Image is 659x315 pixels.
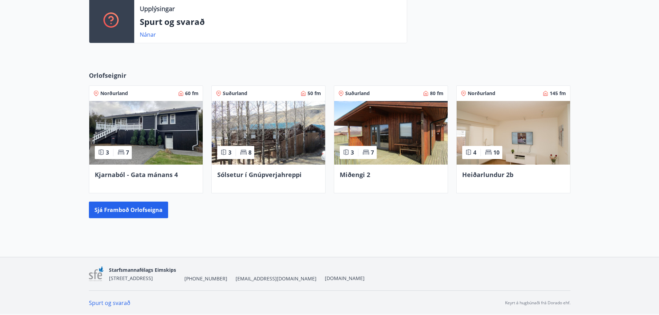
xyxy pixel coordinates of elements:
[89,299,130,307] a: Spurt og svarað
[184,275,227,282] span: [PHONE_NUMBER]
[351,149,354,156] span: 3
[236,275,317,282] span: [EMAIL_ADDRESS][DOMAIN_NAME]
[212,101,325,165] img: Paella dish
[473,149,476,156] span: 4
[334,101,448,165] img: Paella dish
[100,90,128,97] span: Norðurland
[345,90,370,97] span: Suðurland
[217,170,302,179] span: Sólsetur í Gnúpverjahreppi
[89,101,203,165] img: Paella dish
[493,149,500,156] span: 10
[109,267,176,273] span: Starfsmannafélags Eimskips
[140,16,401,28] p: Spurt og svarað
[308,90,321,97] span: 50 fm
[430,90,443,97] span: 80 fm
[457,101,570,165] img: Paella dish
[223,90,247,97] span: Suðurland
[248,149,251,156] span: 8
[505,300,570,306] p: Keyrt á hugbúnaði frá Dorado ehf.
[185,90,199,97] span: 60 fm
[126,149,129,156] span: 7
[371,149,374,156] span: 7
[95,170,178,179] span: Kjarnaból - Gata mánans 4
[106,149,109,156] span: 3
[228,149,231,156] span: 3
[468,90,495,97] span: Norðurland
[89,202,168,218] button: Sjá framboð orlofseigna
[550,90,566,97] span: 145 fm
[340,170,370,179] span: Miðengi 2
[89,71,126,80] span: Orlofseignir
[140,4,175,13] p: Upplýsingar
[325,275,365,281] a: [DOMAIN_NAME]
[462,170,513,179] span: Heiðarlundur 2b
[89,267,104,281] img: 7sa1LslLnpN6OqSLT7MqncsxYNiZGdZT4Qcjshc2.png
[140,31,156,38] a: Nánar
[109,275,153,281] span: [STREET_ADDRESS]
